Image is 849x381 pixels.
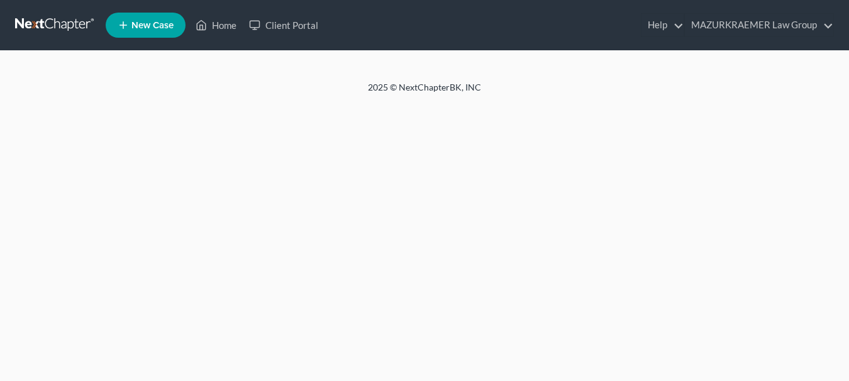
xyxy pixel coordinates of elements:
[685,14,833,36] a: MAZURKRAEMER Law Group
[106,13,186,38] new-legal-case-button: New Case
[641,14,684,36] a: Help
[66,81,783,104] div: 2025 © NextChapterBK, INC
[243,14,325,36] a: Client Portal
[189,14,243,36] a: Home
